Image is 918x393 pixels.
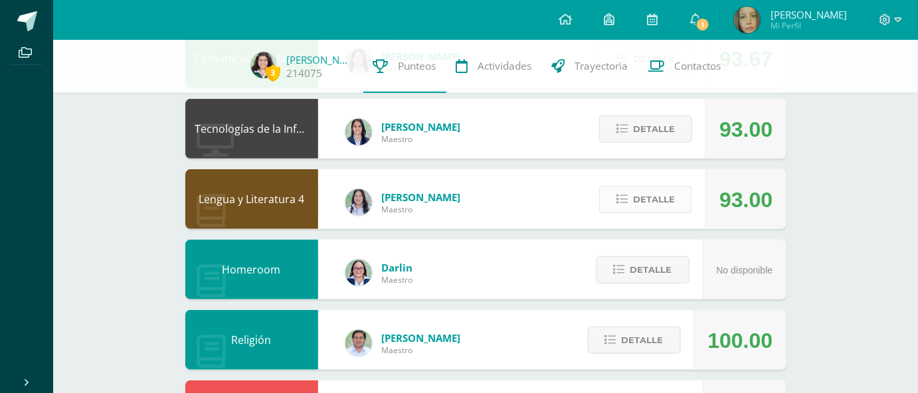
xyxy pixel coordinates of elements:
img: 111fb534e7d6b39287f018ad09ff0197.png [734,7,761,33]
div: Lengua y Literatura 4 [185,169,318,229]
div: Religión [185,310,318,370]
a: Actividades [446,40,542,93]
span: Maestro [382,204,461,215]
img: df6a3bad71d85cf97c4a6d1acf904499.png [345,189,372,216]
span: 1 [695,17,710,32]
img: f767cae2d037801592f2ba1a5db71a2a.png [345,330,372,356]
span: [PERSON_NAME] [382,191,461,204]
span: Contactos [675,59,721,73]
span: Detalle [630,258,672,282]
img: 46403824006f805f397c19a0de9f24e0.png [250,52,277,78]
div: 93.00 [719,170,773,230]
span: No disponible [717,265,773,275]
span: Maestro [382,133,461,145]
img: 571966f00f586896050bf2f129d9ef0a.png [345,260,372,286]
div: Tecnologías de la Información y la Comunicación 4 [185,99,318,159]
button: Detalle [599,116,692,143]
span: [PERSON_NAME] [382,331,461,345]
span: Detalle [622,328,664,353]
span: Maestro [382,345,461,356]
img: 7489ccb779e23ff9f2c3e89c21f82ed0.png [345,119,372,145]
span: [PERSON_NAME] [771,8,847,21]
span: Actividades [478,59,532,73]
a: Contactos [638,40,731,93]
button: Detalle [597,256,689,283]
span: Detalle [633,187,675,212]
a: 214075 [287,66,323,80]
span: Maestro [382,274,413,285]
span: Mi Perfil [771,20,847,31]
a: Punteos [363,40,446,93]
span: Trayectoria [575,59,628,73]
span: Darlin [382,261,413,274]
a: Trayectoria [542,40,638,93]
div: Homeroom [185,240,318,299]
a: [PERSON_NAME] [287,53,353,66]
span: 3 [266,64,280,81]
div: 93.00 [719,100,773,159]
span: Detalle [633,117,675,141]
button: Detalle [599,186,692,213]
button: Detalle [588,327,681,354]
span: Punteos [399,59,436,73]
div: 100.00 [708,311,773,370]
span: [PERSON_NAME] [382,120,461,133]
